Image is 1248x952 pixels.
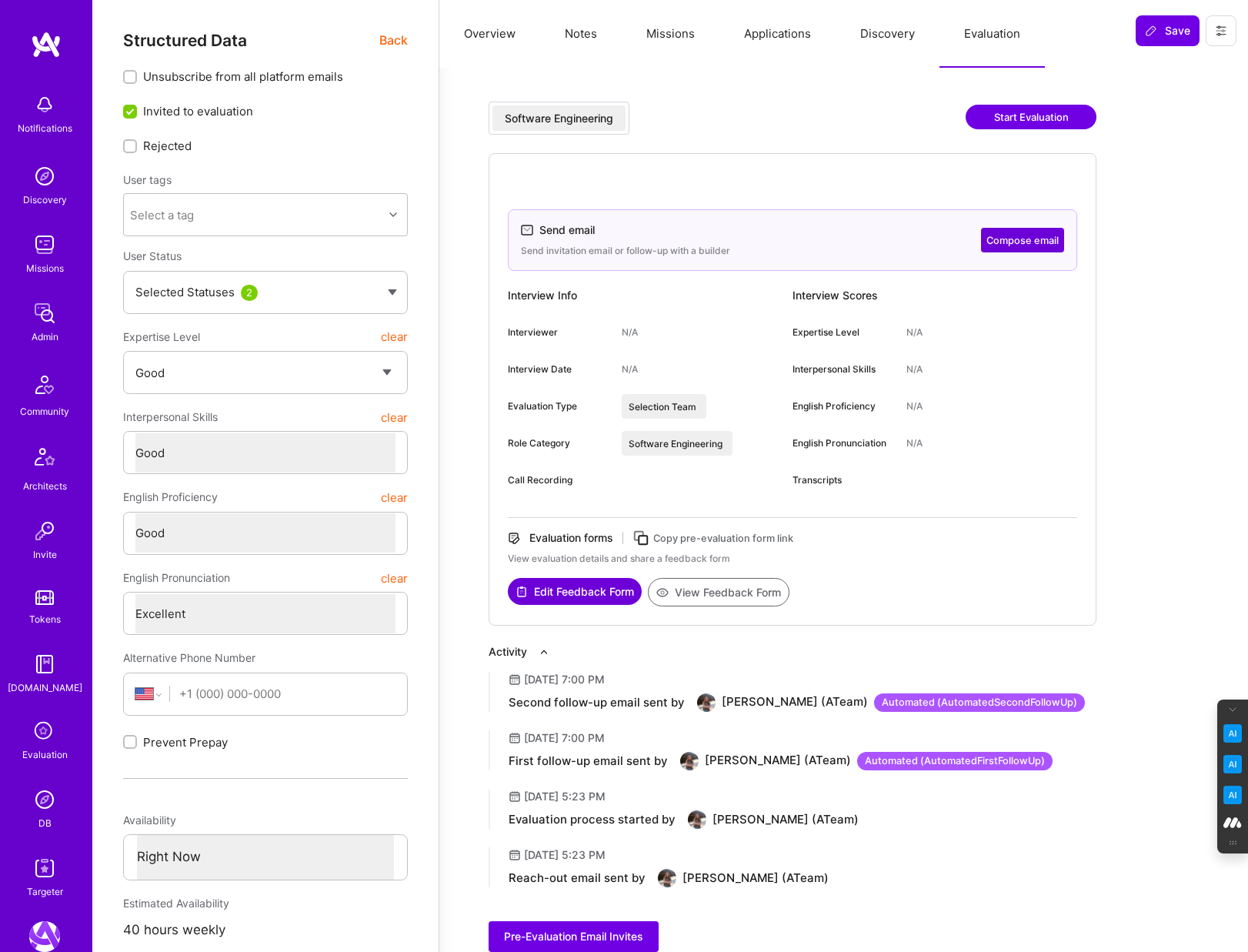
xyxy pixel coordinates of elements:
[508,436,609,450] div: Role Category
[539,222,595,238] div: Send email
[705,752,1053,770] div: [PERSON_NAME] (ATeam)
[388,289,397,296] img: caret
[508,473,609,487] div: Call Recording
[632,529,650,547] i: icon Copy
[123,807,408,834] div: Availability
[682,870,829,886] div: [PERSON_NAME] (ATeam)
[508,362,609,376] div: Interview Date
[793,436,894,450] div: English Pronunciation
[123,483,218,511] span: English Proficiency
[508,552,1077,566] div: View evaluation details and share a feedback form
[29,161,60,192] img: discovery
[22,747,68,763] div: Evaluation
[697,693,716,712] img: User Avatar
[906,326,923,339] div: N/A
[33,546,57,563] div: Invite
[31,31,62,58] img: logo
[622,362,638,376] div: N/A
[123,651,255,664] span: Alternative Phone Number
[29,853,60,884] img: Skill Targeter
[793,399,894,413] div: English Proficiency
[29,89,60,120] img: bell
[29,649,60,680] img: guide book
[489,921,659,952] button: Pre-Evaluation Email Invites
[648,578,789,606] button: View Feedback Form
[508,578,642,606] a: Edit Feedback Form
[981,228,1064,252] button: Compose email
[508,578,642,605] button: Edit Feedback Form
[508,283,793,308] div: Interview Info
[906,399,923,413] div: N/A
[8,680,82,696] div: [DOMAIN_NAME]
[381,564,408,592] button: clear
[793,283,1077,308] div: Interview Scores
[123,323,200,351] span: Expertise Level
[509,753,668,769] div: First follow-up email sent by
[29,516,60,546] img: Invite
[32,329,58,345] div: Admin
[381,403,408,431] button: clear
[27,884,63,900] div: Targeter
[29,921,60,952] img: A.Team: Leading A.Team's Marketing & DemandGen
[505,111,613,126] div: Software Engineering
[1145,23,1190,38] span: Save
[529,530,613,546] div: Evaluation forms
[143,68,343,85] span: Unsubscribe from all platform emails
[381,323,408,351] button: clear
[1223,755,1242,773] img: Email Tone Analyzer icon
[123,403,218,431] span: Interpersonal Skills
[874,693,1085,712] div: Automated ( AutomatedSecondFollowUp )
[130,207,194,223] div: Select a tag
[29,784,60,815] img: Admin Search
[524,672,605,687] div: [DATE] 7:00 PM
[793,326,894,339] div: Expertise Level
[688,810,706,829] img: User Avatar
[857,752,1053,770] div: Automated ( AutomatedFirstFollowUp )
[389,211,397,219] i: icon Chevron
[508,326,609,339] div: Interviewer
[966,105,1096,129] button: Start Evaluation
[26,441,63,478] img: Architects
[143,138,192,154] span: Rejected
[521,244,730,258] div: Send invitation email or follow-up with a builder
[143,103,253,119] span: Invited to evaluation
[26,366,63,403] img: Community
[653,530,793,546] div: Copy pre-evaluation form link
[680,752,699,770] img: User Avatar
[793,473,894,487] div: Transcripts
[906,436,923,450] div: N/A
[35,590,54,605] img: tokens
[1223,786,1242,804] img: Jargon Buster icon
[38,815,52,831] div: DB
[1136,15,1200,46] button: Save
[622,326,638,339] div: N/A
[30,717,59,747] i: icon SelectionTeam
[179,674,395,713] input: +1 (000) 000-0000
[712,812,859,827] div: [PERSON_NAME] (ATeam)
[123,564,230,592] span: English Pronunciation
[123,917,408,943] div: 40 hours weekly
[722,693,1085,712] div: [PERSON_NAME] (ATeam)
[793,362,894,376] div: Interpersonal Skills
[29,298,60,329] img: admin teamwork
[135,285,235,299] span: Selected Statuses
[381,483,408,511] button: clear
[123,172,172,187] label: User tags
[143,734,228,750] span: Prevent Prepay
[504,929,643,944] span: Pre-Evaluation Email Invites
[524,789,606,804] div: [DATE] 5:23 PM
[509,695,685,710] div: Second follow-up email sent by
[23,192,67,208] div: Discovery
[29,611,61,627] div: Tokens
[489,644,527,660] div: Activity
[23,478,67,494] div: Architects
[26,260,64,276] div: Missions
[906,362,923,376] div: N/A
[658,869,676,887] img: User Avatar
[25,921,64,952] a: A.Team: Leading A.Team's Marketing & DemandGen
[18,120,72,136] div: Notifications
[29,229,60,260] img: teamwork
[509,870,646,886] div: Reach-out email sent by
[1223,724,1242,743] img: Key Point Extractor icon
